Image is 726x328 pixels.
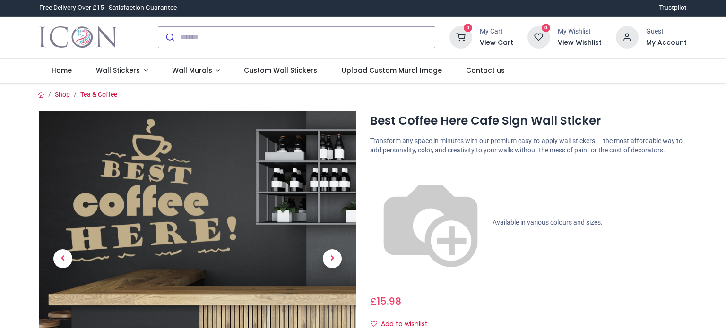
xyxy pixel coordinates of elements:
[480,27,513,36] div: My Cart
[39,3,177,13] div: Free Delivery Over £15 - Satisfaction Guarantee
[39,24,117,50] img: Icon Wall Stickers
[542,24,551,33] sup: 0
[160,59,232,83] a: Wall Murals
[646,38,687,48] a: My Account
[493,219,603,226] span: Available in various colours and sizes.
[370,162,491,283] img: color-wheel.png
[377,294,401,308] span: 15.98
[342,66,442,75] span: Upload Custom Mural Image
[323,249,342,268] span: Next
[52,66,72,75] span: Home
[370,294,401,308] span: £
[53,249,72,268] span: Previous
[80,91,117,98] a: Tea & Coffee
[558,27,602,36] div: My Wishlist
[39,24,117,50] a: Logo of Icon Wall Stickers
[466,66,505,75] span: Contact us
[464,24,473,33] sup: 0
[55,91,70,98] a: Shop
[646,27,687,36] div: Guest
[558,38,602,48] a: View Wishlist
[449,33,472,40] a: 0
[84,59,160,83] a: Wall Stickers
[158,27,181,48] button: Submit
[480,38,513,48] a: View Cart
[527,33,550,40] a: 0
[659,3,687,13] a: Trustpilot
[370,136,687,155] p: Transform any space in minutes with our premium easy-to-apply wall stickers — the most affordable...
[371,320,377,327] i: Add to wishlist
[244,66,317,75] span: Custom Wall Stickers
[370,113,687,129] h1: Best Coffee Here Cafe Sign Wall Sticker
[96,66,140,75] span: Wall Stickers
[172,66,212,75] span: Wall Murals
